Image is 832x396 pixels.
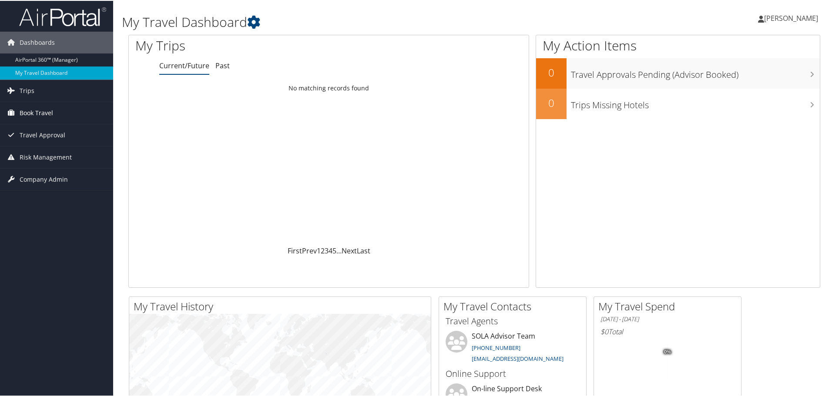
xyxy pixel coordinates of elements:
[134,298,431,313] h2: My Travel History
[288,245,302,255] a: First
[446,367,580,379] h3: Online Support
[20,168,68,190] span: Company Admin
[302,245,317,255] a: Prev
[443,298,586,313] h2: My Travel Contacts
[357,245,370,255] a: Last
[321,245,325,255] a: 2
[441,330,584,366] li: SOLA Advisor Team
[20,146,72,167] span: Risk Management
[472,354,564,362] a: [EMAIL_ADDRESS][DOMAIN_NAME]
[159,60,209,70] a: Current/Future
[336,245,342,255] span: …
[329,245,332,255] a: 4
[342,245,357,255] a: Next
[758,4,827,30] a: [PERSON_NAME]
[664,349,671,354] tspan: 0%
[20,31,55,53] span: Dashboards
[129,80,529,95] td: No matching records found
[601,326,608,336] span: $0
[332,245,336,255] a: 5
[536,57,820,88] a: 0Travel Approvals Pending (Advisor Booked)
[571,94,820,110] h3: Trips Missing Hotels
[536,36,820,54] h1: My Action Items
[20,79,34,101] span: Trips
[215,60,230,70] a: Past
[20,123,65,145] span: Travel Approval
[20,101,53,123] span: Book Travel
[19,6,106,26] img: airportal-logo.png
[472,343,520,351] a: [PHONE_NUMBER]
[325,245,329,255] a: 3
[536,95,567,110] h2: 0
[135,36,356,54] h1: My Trips
[536,88,820,118] a: 0Trips Missing Hotels
[598,298,741,313] h2: My Travel Spend
[764,13,818,22] span: [PERSON_NAME]
[536,64,567,79] h2: 0
[122,12,592,30] h1: My Travel Dashboard
[317,245,321,255] a: 1
[571,63,820,80] h3: Travel Approvals Pending (Advisor Booked)
[601,314,735,323] h6: [DATE] - [DATE]
[446,314,580,326] h3: Travel Agents
[601,326,735,336] h6: Total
